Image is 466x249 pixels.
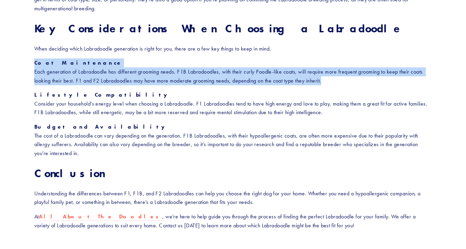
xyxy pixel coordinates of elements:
[34,22,404,35] strong: Key Considerations When Choosing a Labradoodle
[34,122,432,158] p: The cost of a Labradoodle can vary depending on the generation. F1B Labradoodles, with their hypo...
[34,58,432,85] p: Each generation of Labradoodle has different grooming needs. F1B Labradoodles, with their curly P...
[34,212,432,230] p: At , we’re here to help guide you through the process of finding the perfect Labradoodle for your...
[34,166,104,180] strong: Conclusion
[34,91,172,98] strong: Lifestyle Compatibility
[34,189,432,207] p: Understanding the differences between F1, F1B, and F2 Labradoodles can help you choose the right ...
[39,213,162,220] a: All About The Doodles
[39,213,162,220] strong: All About The Doodles
[34,59,123,66] strong: Coat Maintenance
[34,44,432,53] p: When deciding which Labradoodle generation is right for you, there are a few key things to keep i...
[34,90,432,117] p: Consider your household’s energy level when choosing a Labradoodle. F1 Labradoodles tend to have ...
[34,123,169,130] strong: Budget and Availability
